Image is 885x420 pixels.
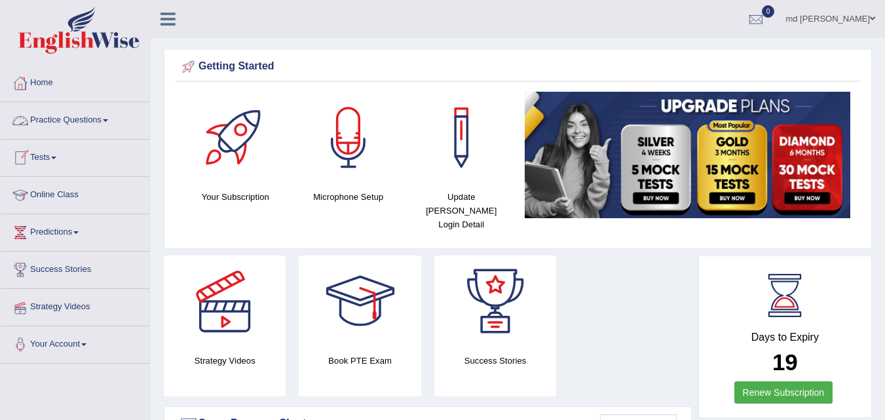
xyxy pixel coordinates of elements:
span: 0 [762,5,775,18]
div: Getting Started [179,57,857,77]
a: Predictions [1,214,150,247]
a: Tests [1,140,150,172]
h4: Update [PERSON_NAME] Login Detail [411,190,512,231]
a: Home [1,65,150,98]
a: Strategy Videos [1,289,150,322]
h4: Your Subscription [185,190,286,204]
a: Practice Questions [1,102,150,135]
img: small5.jpg [525,92,851,218]
a: Success Stories [1,252,150,284]
h4: Strategy Videos [164,354,286,368]
h4: Success Stories [434,354,556,368]
a: Online Class [1,177,150,210]
h4: Book PTE Exam [299,354,421,368]
a: Renew Subscription [734,381,833,404]
h4: Days to Expiry [713,332,857,343]
a: Your Account [1,326,150,359]
b: 19 [772,349,798,375]
h4: Microphone Setup [299,190,399,204]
